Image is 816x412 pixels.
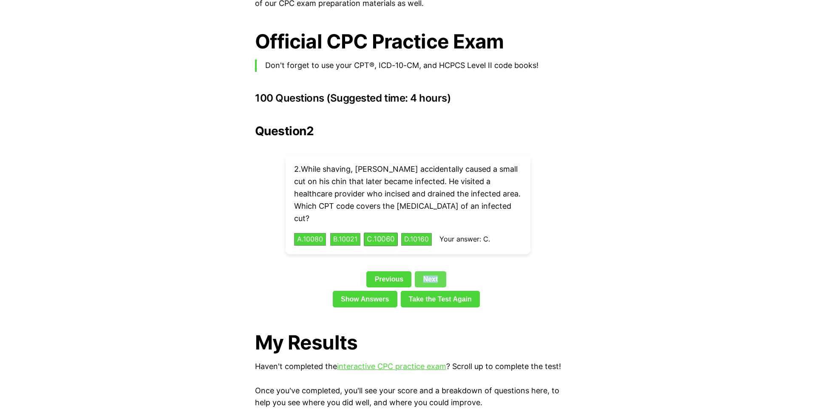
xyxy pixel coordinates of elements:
[255,361,561,373] p: Haven't completed the ? Scroll up to complete the test!
[364,233,398,246] button: C.10060
[337,362,446,371] a: interactive CPC practice exam
[439,235,490,243] span: Your answer: C.
[255,60,561,72] blockquote: Don't forget to use your CPT®, ICD-10-CM, and HCPCS Level II code books!
[255,124,561,138] h2: Question 2
[333,291,397,307] a: Show Answers
[401,291,480,307] a: Take the Test Again
[366,271,411,287] a: Previous
[294,163,522,224] p: 2 . While shaving, [PERSON_NAME] accidentally caused a small cut on his chin that later became in...
[255,30,561,53] h1: Official CPC Practice Exam
[255,92,561,104] h3: 100 Questions (Suggested time: 4 hours)
[415,271,446,287] a: Next
[255,331,561,354] h1: My Results
[294,233,326,246] button: A.10080
[401,233,432,246] button: D.10160
[330,233,360,246] button: B.10021
[255,385,561,409] p: Once you've completed, you'll see your score and a breakdown of questions here, to help you see w...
